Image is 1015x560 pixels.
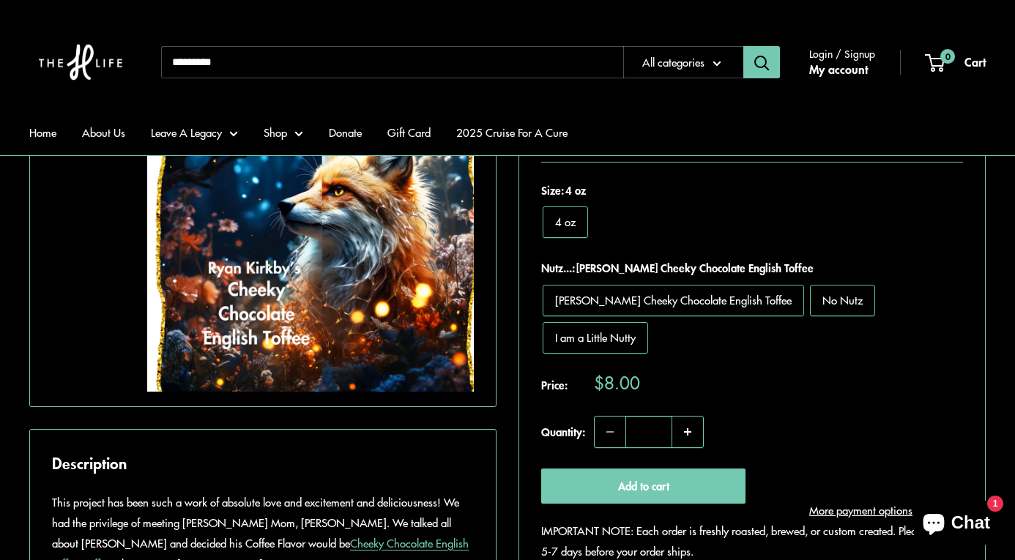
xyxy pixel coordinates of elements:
span: 4 oz [564,182,586,198]
a: Leave A Legacy [151,122,238,143]
span: Cart [964,53,986,70]
a: About Us [82,122,125,143]
span: $8.00 [594,373,640,391]
inbox-online-store-chat: Shopify online store chat [910,501,1003,548]
a: My account [809,59,868,81]
img: Ryan Kirkby’s Cheeky Chocolate English Toffee Candy [147,65,474,392]
span: Nutz...: [541,258,963,278]
span: 4 oz [555,214,576,229]
a: Gift Card [387,122,431,143]
span: No Nutz [822,292,863,307]
input: Quantity [625,417,672,447]
a: 0 Cart [926,51,986,73]
button: Decrease quantity [595,417,625,447]
span: I am a Little Nutty [555,329,636,345]
span: [PERSON_NAME] Cheeky Chocolate English Toffee [555,292,792,307]
span: [PERSON_NAME] Cheeky Chocolate English Toffee [575,260,814,276]
label: Ryan Kirby's Cheeky Chocolate English Toffee [543,285,804,316]
h2: Description [52,452,474,475]
a: Donate [329,122,362,143]
label: No Nutz [810,285,875,316]
a: Home [29,122,56,143]
span: Price: [541,373,594,395]
span: 0 [940,49,955,64]
img: The H Life [29,15,132,110]
span: Login / Signup [809,44,875,63]
label: I am a Little Nutty [543,322,648,354]
button: Add to cart [541,468,746,504]
input: Search... [161,46,623,78]
a: More payment options [759,500,963,520]
a: Shop [264,122,303,143]
button: Search [743,46,780,78]
span: Size: [541,180,963,201]
a: 2025 Cruise For A Cure [456,122,568,143]
label: Quantity: [541,411,594,448]
button: Increase quantity [672,417,703,447]
label: 4 oz [543,206,588,238]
